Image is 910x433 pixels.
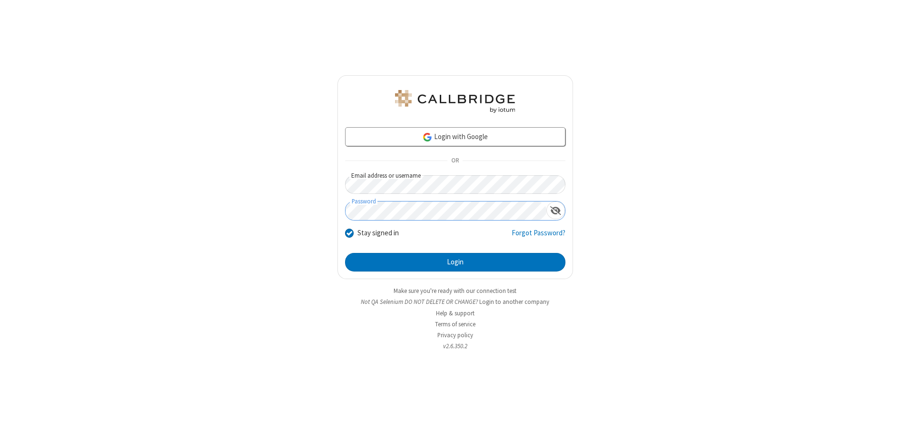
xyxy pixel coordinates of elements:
span: OR [447,154,463,168]
li: Not QA Selenium DO NOT DELETE OR CHANGE? [337,297,573,306]
img: google-icon.png [422,132,433,142]
a: Terms of service [435,320,475,328]
div: Show password [546,201,565,219]
a: Help & support [436,309,475,317]
button: Login [345,253,565,272]
button: Login to another company [479,297,549,306]
input: Email address or username [345,175,565,194]
a: Make sure you're ready with our connection test [394,287,516,295]
img: QA Selenium DO NOT DELETE OR CHANGE [393,90,517,113]
a: Forgot Password? [512,228,565,246]
input: Password [346,201,546,220]
li: v2.6.350.2 [337,342,573,351]
a: Privacy policy [437,331,473,339]
a: Login with Google [345,127,565,146]
label: Stay signed in [357,228,399,239]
